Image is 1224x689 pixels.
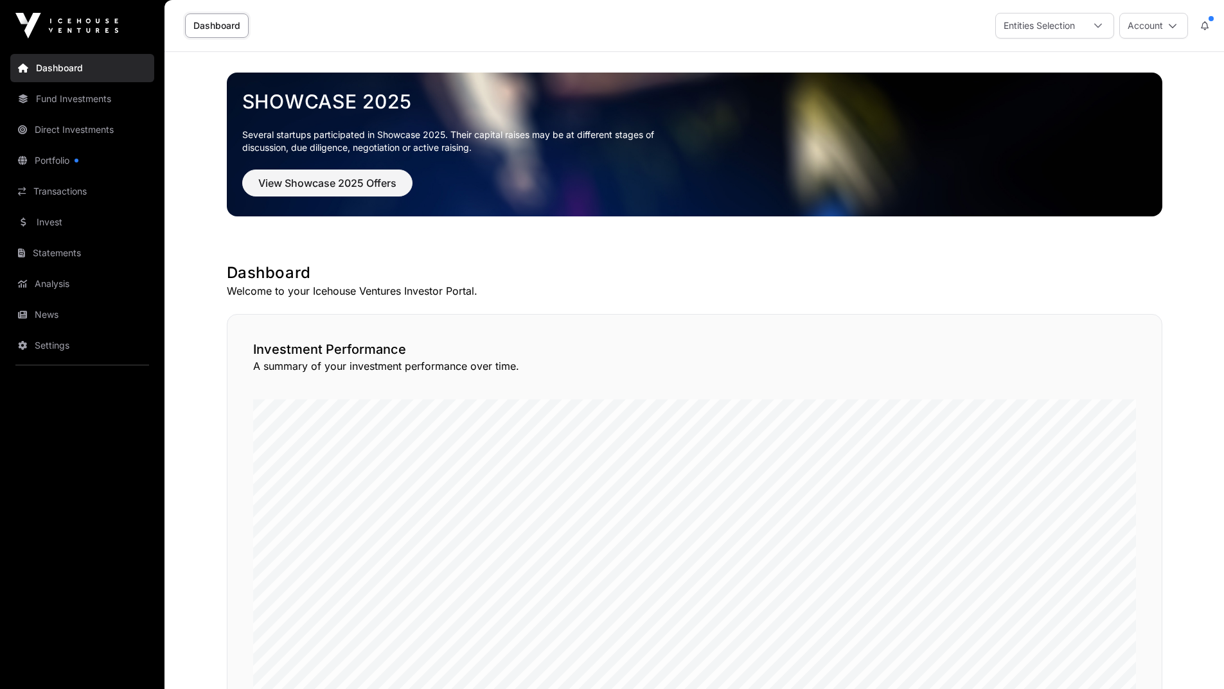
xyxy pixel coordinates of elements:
[253,358,1136,374] p: A summary of your investment performance over time.
[10,270,154,298] a: Analysis
[1119,13,1188,39] button: Account
[10,85,154,113] a: Fund Investments
[242,182,412,195] a: View Showcase 2025 Offers
[227,263,1162,283] h1: Dashboard
[10,239,154,267] a: Statements
[258,175,396,191] span: View Showcase 2025 Offers
[10,208,154,236] a: Invest
[10,146,154,175] a: Portfolio
[10,54,154,82] a: Dashboard
[242,170,412,196] button: View Showcase 2025 Offers
[10,331,154,360] a: Settings
[242,128,674,154] p: Several startups participated in Showcase 2025. Their capital raises may be at different stages o...
[15,13,118,39] img: Icehouse Ventures Logo
[227,73,1162,216] img: Showcase 2025
[10,301,154,329] a: News
[227,283,1162,299] p: Welcome to your Icehouse Ventures Investor Portal.
[10,177,154,205] a: Transactions
[185,13,249,38] a: Dashboard
[253,340,1136,358] h2: Investment Performance
[10,116,154,144] a: Direct Investments
[996,13,1083,38] div: Entities Selection
[242,90,1147,113] a: Showcase 2025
